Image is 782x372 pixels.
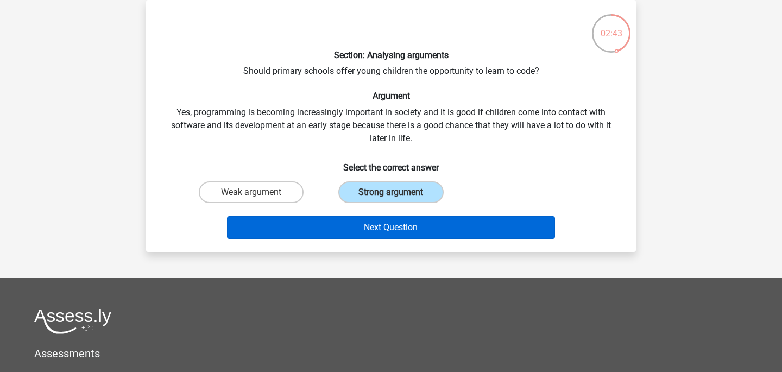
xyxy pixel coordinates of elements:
[150,9,632,243] div: Should primary schools offer young children the opportunity to learn to code? Yes, programming is...
[591,13,632,40] div: 02:43
[227,216,556,239] button: Next Question
[34,347,748,360] h5: Assessments
[163,50,619,60] h6: Section: Analysing arguments
[199,181,304,203] label: Weak argument
[34,308,111,334] img: Assessly logo
[163,91,619,101] h6: Argument
[163,154,619,173] h6: Select the correct answer
[338,181,443,203] label: Strong argument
